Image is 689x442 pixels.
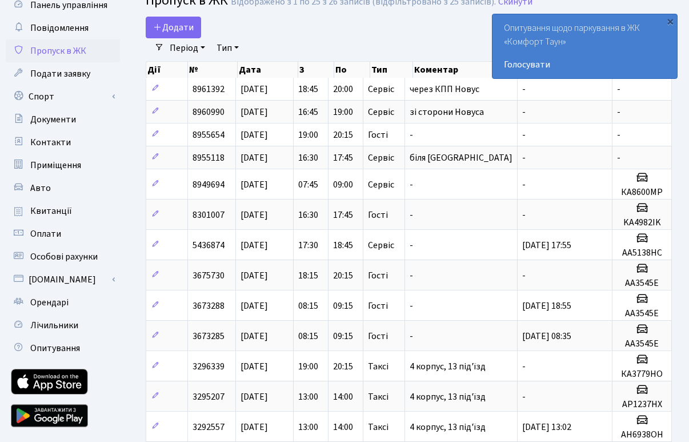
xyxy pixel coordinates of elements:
[522,421,571,433] span: [DATE] 13:02
[6,39,120,62] a: Пропуск в ЖК
[6,131,120,154] a: Контакти
[193,360,225,373] span: 3296339
[333,209,353,221] span: 17:45
[617,129,620,141] span: -
[30,205,72,217] span: Квитанції
[413,62,514,78] th: Коментар
[368,153,394,162] span: Сервіс
[368,332,388,341] span: Гості
[298,269,318,282] span: 18:15
[298,421,318,433] span: 13:00
[6,222,120,245] a: Оплати
[333,178,353,191] span: 09:00
[193,106,225,118] span: 8960990
[410,391,486,403] span: 4 корпус, 13 під'їзд
[298,178,318,191] span: 07:45
[522,178,526,191] span: -
[153,21,194,34] span: Додати
[410,152,512,164] span: біля [GEOGRAPHIC_DATA]
[333,239,353,252] span: 18:45
[617,248,667,258] h5: АА5138НС
[333,300,353,312] span: 09:15
[298,129,318,141] span: 19:00
[193,239,225,252] span: 5436874
[410,178,413,191] span: -
[241,239,268,252] span: [DATE]
[410,83,479,95] span: через КПП Новус
[30,159,81,172] span: Приміщення
[522,360,526,373] span: -
[298,330,318,343] span: 08:15
[6,268,120,291] a: [DOMAIN_NAME]
[410,360,486,373] span: 4 корпус, 13 під'їзд
[333,330,353,343] span: 09:15
[522,391,526,403] span: -
[6,245,120,268] a: Особові рахунки
[334,62,370,78] th: По
[6,314,120,337] a: Лічильники
[617,308,667,319] h5: АА3545Е
[410,239,413,252] span: -
[6,291,120,314] a: Орендарі
[410,129,413,141] span: -
[298,239,318,252] span: 17:30
[241,300,268,312] span: [DATE]
[617,83,620,95] span: -
[6,200,120,222] a: Квитанції
[30,113,76,126] span: Документи
[370,62,413,78] th: Тип
[241,421,268,433] span: [DATE]
[410,300,413,312] span: -
[298,391,318,403] span: 13:00
[617,369,667,380] h5: КА3779НО
[193,152,225,164] span: 8955118
[30,67,90,80] span: Подати заявку
[298,106,318,118] span: 16:45
[617,278,667,289] h5: АА3545Е
[298,152,318,164] span: 16:30
[30,136,71,149] span: Контакти
[410,421,486,433] span: 4 корпус, 13 під'їзд
[368,210,388,220] span: Гості
[193,421,225,433] span: 3292557
[30,250,98,263] span: Особові рахунки
[238,62,298,78] th: Дата
[368,107,394,117] span: Сервіс
[146,62,188,78] th: Дії
[492,14,677,78] div: Опитування щодо паркування в ЖК «Комфорт Таун»
[522,129,526,141] span: -
[193,83,225,95] span: 8961392
[410,106,484,118] span: зі сторони Новуса
[368,130,388,140] span: Гості
[664,15,676,27] div: ×
[193,300,225,312] span: 3673288
[188,62,238,78] th: №
[522,269,526,282] span: -
[241,129,268,141] span: [DATE]
[212,38,243,58] a: Тип
[410,330,413,343] span: -
[193,178,225,191] span: 8949694
[333,152,353,164] span: 17:45
[6,177,120,200] a: Авто
[298,300,318,312] span: 08:15
[333,421,353,433] span: 14:00
[617,217,667,228] h5: KA4982IK
[6,62,120,85] a: Подати заявку
[333,269,353,282] span: 20:15
[368,423,388,432] span: Таксі
[617,187,667,198] h5: КА8600МР
[146,17,201,38] a: Додати
[241,330,268,343] span: [DATE]
[368,362,388,371] span: Таксі
[617,339,667,349] h5: АА3545Е
[193,330,225,343] span: 3673285
[6,108,120,131] a: Документи
[193,269,225,282] span: 3675730
[30,342,80,355] span: Опитування
[6,154,120,177] a: Приміщення
[522,239,571,252] span: [DATE] 17:55
[6,17,120,39] a: Повідомлення
[6,85,120,108] a: Спорт
[30,45,86,57] span: Пропуск в ЖК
